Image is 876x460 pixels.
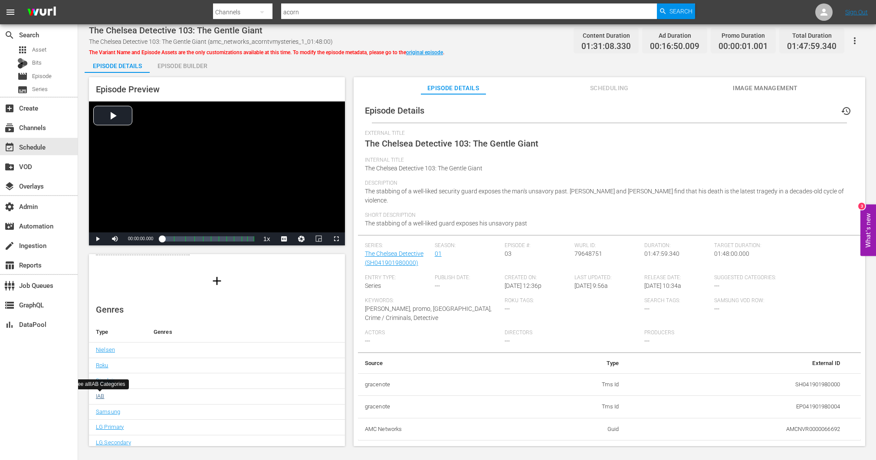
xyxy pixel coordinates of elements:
span: 00:16:50.009 [650,42,699,52]
span: Series [17,85,28,95]
span: --- [714,305,719,312]
th: gracenote [358,373,525,396]
a: LG Primary [96,424,124,430]
a: original episode [406,49,443,55]
span: Job Queues [4,281,15,291]
span: Image Management [733,83,798,94]
div: Total Duration [787,29,837,42]
span: Publish Date: [435,274,500,281]
span: The Chelsea Detective 103: The Gentle Giant [365,138,538,149]
span: --- [505,337,510,344]
span: Short Description [365,212,850,219]
span: 00:00:00.000 [128,236,153,241]
span: Ingestion [4,241,15,251]
span: --- [505,305,510,312]
span: Actors [365,330,500,336]
a: The Chelsea Detective (SH041901980000) [365,250,423,266]
span: Keywords: [365,297,500,304]
span: 79648751 [574,250,602,257]
div: Progress Bar [162,236,253,241]
span: Episode Details [365,105,424,116]
span: Entry Type: [365,274,430,281]
span: Create [4,103,15,114]
button: Fullscreen [328,232,345,245]
table: simple table [358,353,861,441]
span: [DATE] 10:34a [644,282,681,289]
span: 03 [505,250,512,257]
div: Episode Builder [150,55,215,76]
span: Automation [4,221,15,232]
td: Tms Id [524,373,626,396]
span: DataPool [4,320,15,330]
a: Nielsen [96,346,115,353]
td: SH041901980000 [626,373,847,396]
div: Bits [17,58,28,69]
span: [DATE] 12:36p [505,282,541,289]
button: Captions [276,232,293,245]
span: The Chelsea Detective 103: The Gentle Giant [89,25,262,36]
span: Search [4,30,15,40]
span: Episode Preview [96,84,160,95]
span: Directors [505,330,640,336]
td: EP041901980004 [626,396,847,418]
button: Jump To Time [293,232,310,245]
div: Promo Duration [719,29,768,42]
span: Episode [17,71,28,82]
th: External ID [626,353,847,374]
th: gracenote [358,396,525,418]
span: [PERSON_NAME], promo, [GEOGRAPHIC_DATA], Crime / Criminals, Detective [365,305,492,321]
span: Samsung VOD Row: [714,297,780,304]
a: Roku [96,362,108,369]
span: --- [714,282,719,289]
button: Open Feedback Widget [860,204,876,256]
span: Schedule [4,142,15,153]
span: Channels [4,123,15,133]
span: Created On: [505,274,570,281]
button: Search [657,3,695,19]
span: 01:47:59.340 [787,42,837,52]
span: GraphQL [4,300,15,310]
span: --- [435,282,440,289]
div: Episode Details [85,55,150,76]
a: IAB [96,393,104,399]
span: Admin [4,202,15,212]
img: ans4CAIJ8jUAAAAAAAAAAAAAAAAAAAAAAAAgQb4GAAAAAAAAAAAAAAAAAAAAAAAAJMjXAAAAAAAAAAAAAAAAAAAAAAAAgAT5G... [21,2,62,23]
span: Series [32,85,48,94]
span: The Chelsea Detective 103: The Gentle Giant (amc_networks_acorntvmysteries_1_01:48:00) [89,38,333,45]
a: LG Secondary [96,439,131,446]
span: Season: [435,242,500,249]
span: Episode [32,72,52,81]
th: Type [524,353,626,374]
span: 00:00:01.001 [719,42,768,52]
span: Series [365,282,381,289]
span: Internal Title [365,157,850,164]
span: --- [644,305,650,312]
span: Producers [644,330,780,336]
button: Episode Details [85,55,150,73]
span: Reports [4,260,15,271]
a: Sign Out [845,9,868,16]
span: External Title [365,130,850,137]
div: 3 [858,202,865,209]
button: Mute [106,232,124,245]
span: Duration: [644,242,710,249]
span: The Variant Name and Episode Assets are the only customizations available at this time. To modify... [89,49,444,55]
span: Episode #: [505,242,570,249]
span: [DATE] 9:56a [574,282,608,289]
span: Search [669,3,692,19]
span: Scheduling [577,83,642,94]
span: Last Updated: [574,274,640,281]
span: VOD [4,162,15,172]
div: See all IAB Categories [74,381,125,388]
div: Video Player [89,101,345,245]
span: --- [365,337,370,344]
span: 01:47:59.340 [644,250,679,257]
th: Type [89,322,147,343]
span: 01:31:08.330 [581,42,631,52]
button: Picture-in-Picture [310,232,328,245]
span: --- [644,337,650,344]
span: The stabbing of a well-liked security guard exposes the man's unsavory past. [PERSON_NAME] and [P... [365,188,844,204]
a: Samsung [96,408,120,415]
span: Series: [365,242,430,249]
span: Search Tags: [644,297,710,304]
